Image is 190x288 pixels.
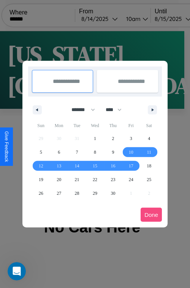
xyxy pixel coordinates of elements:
[39,186,43,200] span: 26
[140,119,158,132] span: Sat
[50,119,68,132] span: Mon
[75,159,79,173] span: 14
[147,159,151,173] span: 18
[147,173,151,186] span: 25
[93,186,97,200] span: 29
[104,132,122,145] button: 2
[104,159,122,173] button: 16
[58,145,60,159] span: 6
[140,173,158,186] button: 25
[129,173,133,186] span: 24
[40,145,42,159] span: 5
[141,208,162,222] button: Done
[39,159,43,173] span: 12
[50,186,68,200] button: 27
[68,173,86,186] button: 21
[122,159,140,173] button: 17
[140,159,158,173] button: 18
[76,145,78,159] span: 7
[94,145,96,159] span: 8
[129,145,133,159] span: 10
[130,132,132,145] span: 3
[86,186,104,200] button: 29
[122,173,140,186] button: 24
[39,173,43,186] span: 19
[68,186,86,200] button: 28
[57,159,61,173] span: 13
[93,173,97,186] span: 22
[32,119,50,132] span: Sun
[86,159,104,173] button: 15
[86,173,104,186] button: 22
[86,145,104,159] button: 8
[32,145,50,159] button: 5
[50,173,68,186] button: 20
[140,145,158,159] button: 11
[140,132,158,145] button: 4
[32,173,50,186] button: 19
[104,145,122,159] button: 9
[68,159,86,173] button: 14
[112,132,114,145] span: 2
[122,145,140,159] button: 10
[68,119,86,132] span: Tue
[75,173,79,186] span: 21
[8,262,26,280] iframe: Intercom live chat
[57,173,61,186] span: 20
[104,119,122,132] span: Thu
[93,159,97,173] span: 15
[147,145,151,159] span: 11
[112,145,114,159] span: 9
[122,132,140,145] button: 3
[86,119,104,132] span: Wed
[32,159,50,173] button: 12
[148,132,150,145] span: 4
[50,145,68,159] button: 6
[86,132,104,145] button: 1
[57,186,61,200] span: 27
[68,145,86,159] button: 7
[4,131,9,162] div: Give Feedback
[111,186,115,200] span: 30
[104,186,122,200] button: 30
[32,186,50,200] button: 26
[122,119,140,132] span: Fri
[104,173,122,186] button: 23
[94,132,96,145] span: 1
[111,173,115,186] span: 23
[129,159,133,173] span: 17
[111,159,115,173] span: 16
[50,159,68,173] button: 13
[75,186,79,200] span: 28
